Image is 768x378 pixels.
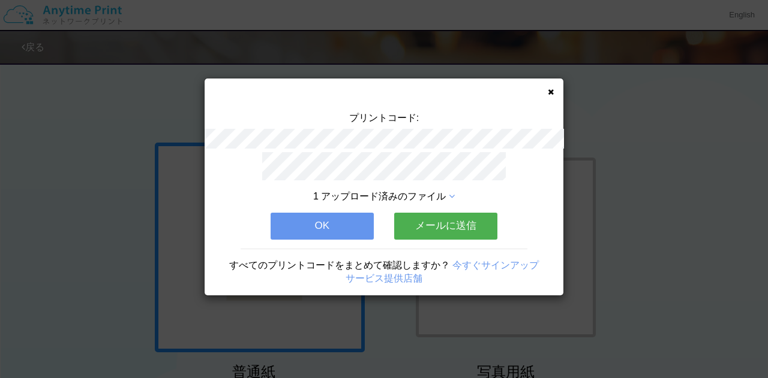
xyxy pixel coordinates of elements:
[346,273,422,283] a: サービス提供店舗
[313,191,446,201] span: 1 アップロード済みのファイル
[452,260,539,270] a: 今すぐサインアップ
[394,213,497,239] button: メールに送信
[271,213,374,239] button: OK
[229,260,450,270] span: すべてのプリントコードをまとめて確認しますか？
[349,113,419,123] span: プリントコード:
